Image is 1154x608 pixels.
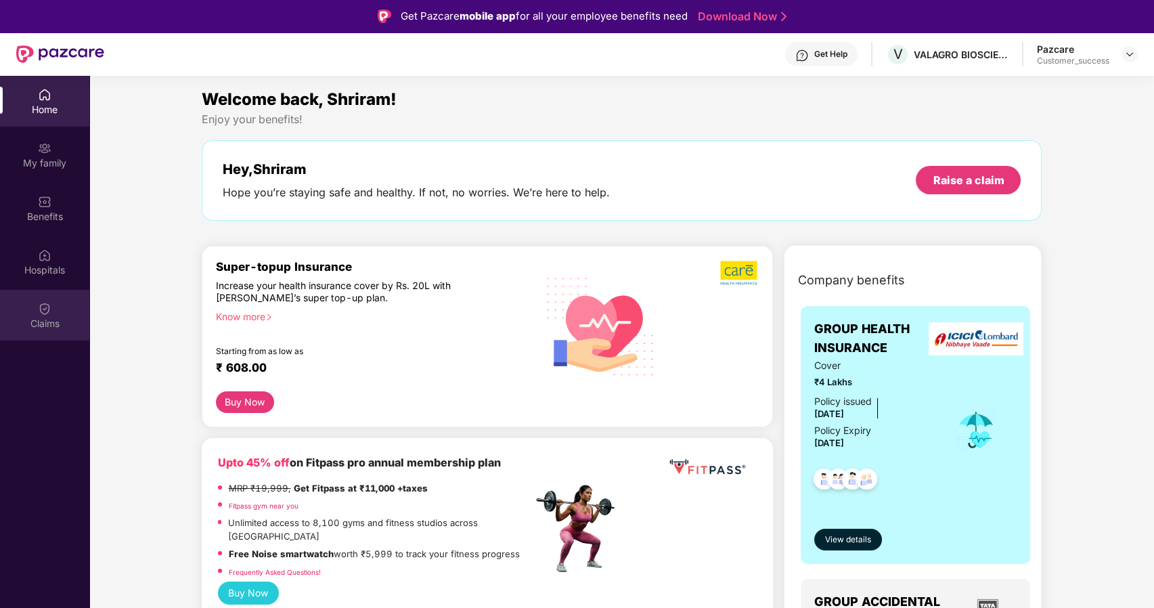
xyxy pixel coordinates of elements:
[294,483,428,494] strong: Get Fitpass at ₹11,000 +taxes
[216,260,533,274] div: Super-topup Insurance
[798,271,905,290] span: Company benefits
[265,313,273,321] span: right
[216,391,275,413] button: Buy Now
[38,88,51,102] img: svg+xml;base64,PHN2ZyBpZD0iSG9tZSIgeG1sbnM9Imh0dHA6Ly93d3cudzMub3JnLzIwMDAvc3ZnIiB3aWR0aD0iMjAiIG...
[814,437,844,448] span: [DATE]
[378,9,391,23] img: Logo
[229,547,520,561] p: worth ₹5,999 to track your fitness progress
[38,248,51,262] img: svg+xml;base64,PHN2ZyBpZD0iSG9zcGl0YWxzIiB4bWxucz0iaHR0cDovL3d3dy53My5vcmcvMjAwMC9zdmciIHdpZHRoPS...
[229,502,298,510] a: Fitpass gym near you
[807,464,841,498] img: svg+xml;base64,PHN2ZyB4bWxucz0iaHR0cDovL3d3dy53My5vcmcvMjAwMC9zdmciIHdpZHRoPSI0OC45NDMiIGhlaWdodD...
[914,48,1008,61] div: VALAGRO BIOSCIENCES
[814,358,935,373] span: Cover
[825,534,871,546] span: View details
[228,516,532,544] p: Unlimited access to 8,100 gyms and fitness studios across [GEOGRAPHIC_DATA]
[1124,49,1135,60] img: svg+xml;base64,PHN2ZyBpZD0iRHJvcGRvd24tMzJ4MzIiIHhtbG5zPSJodHRwOi8vd3d3LnczLm9yZy8yMDAwL3N2ZyIgd2...
[814,375,935,389] span: ₹4 Lakhs
[216,311,525,320] div: Know more
[229,568,321,576] a: Frequently Asked Questions!
[814,529,882,550] button: View details
[38,142,51,155] img: svg+xml;base64,PHN2ZyB3aWR0aD0iMjAiIGhlaWdodD0iMjAiIHZpZXdCb3g9IjAgMCAyMCAyMCIgZmlsbD0ibm9uZSIgeG...
[850,464,883,498] img: svg+xml;base64,PHN2ZyB4bWxucz0iaHR0cDovL3d3dy53My5vcmcvMjAwMC9zdmciIHdpZHRoPSI0OC45NDMiIGhlaWdodD...
[460,9,516,22] strong: mobile app
[216,280,474,305] div: Increase your health insurance cover by Rs. 20L with [PERSON_NAME]’s super top-up plan.
[38,195,51,209] img: svg+xml;base64,PHN2ZyBpZD0iQmVuZWZpdHMiIHhtbG5zPSJodHRwOi8vd3d3LnczLm9yZy8yMDAwL3N2ZyIgd2lkdGg9Ij...
[401,8,688,24] div: Get Pazcare for all your employee benefits need
[814,320,935,358] span: GROUP HEALTH INSURANCE
[218,582,280,605] button: Buy Now
[836,464,869,498] img: svg+xml;base64,PHN2ZyB4bWxucz0iaHR0cDovL3d3dy53My5vcmcvMjAwMC9zdmciIHdpZHRoPSI0OC45NDMiIGhlaWdodD...
[229,483,291,494] del: MRP ₹19,999,
[667,454,748,479] img: fppp.png
[202,89,397,109] span: Welcome back, Shriram!
[814,49,847,60] div: Get Help
[218,456,290,469] b: Upto 45% off
[532,481,627,576] img: fpp.png
[814,408,844,419] span: [DATE]
[216,361,519,377] div: ₹ 608.00
[536,260,665,391] img: svg+xml;base64,PHN2ZyB4bWxucz0iaHR0cDovL3d3dy53My5vcmcvMjAwMC9zdmciIHhtbG5zOnhsaW5rPSJodHRwOi8vd3...
[223,161,610,177] div: Hey, Shriram
[954,408,998,452] img: icon
[893,46,903,62] span: V
[218,456,501,469] b: on Fitpass pro annual membership plan
[1037,43,1109,56] div: Pazcare
[720,260,759,286] img: b5dec4f62d2307b9de63beb79f102df3.png
[1037,56,1109,66] div: Customer_success
[781,9,786,24] img: Stroke
[698,9,782,24] a: Download Now
[814,423,871,438] div: Policy Expiry
[822,464,855,498] img: svg+xml;base64,PHN2ZyB4bWxucz0iaHR0cDovL3d3dy53My5vcmcvMjAwMC9zdmciIHdpZHRoPSI0OC45MTUiIGhlaWdodD...
[229,548,334,559] strong: Free Noise smartwatch
[216,346,475,355] div: Starting from as low as
[795,49,809,62] img: svg+xml;base64,PHN2ZyBpZD0iSGVscC0zMngzMiIgeG1sbnM9Imh0dHA6Ly93d3cudzMub3JnLzIwMDAvc3ZnIiB3aWR0aD...
[38,302,51,316] img: svg+xml;base64,PHN2ZyBpZD0iQ2xhaW0iIHhtbG5zPSJodHRwOi8vd3d3LnczLm9yZy8yMDAwL3N2ZyIgd2lkdGg9IjIwIi...
[16,45,104,63] img: New Pazcare Logo
[202,112,1042,127] div: Enjoy your benefits!
[929,322,1023,355] img: insurerLogo
[814,394,872,409] div: Policy issued
[933,173,1004,188] div: Raise a claim
[223,186,610,200] div: Hope you’re staying safe and healthy. If not, no worries. We’re here to help.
